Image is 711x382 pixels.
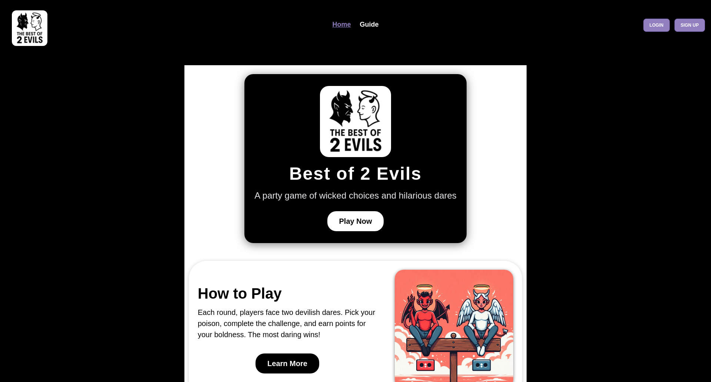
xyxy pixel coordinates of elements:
[198,285,377,302] h2: How to Play
[327,211,384,231] button: Play Now
[254,189,457,202] p: A party game of wicked choices and hilarious dares
[643,19,670,32] a: Login
[12,10,47,46] img: best of 2 evils logo
[355,17,383,33] a: Guide
[320,86,391,157] img: Best of 2 Evils Logo
[674,19,705,32] a: Sign up
[256,353,319,373] button: Learn More
[328,17,355,33] a: Home
[289,163,422,185] h1: Best of 2 Evils
[198,307,377,340] div: Each round, players face two devilish dares. Pick your poison, complete the challenge, and earn p...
